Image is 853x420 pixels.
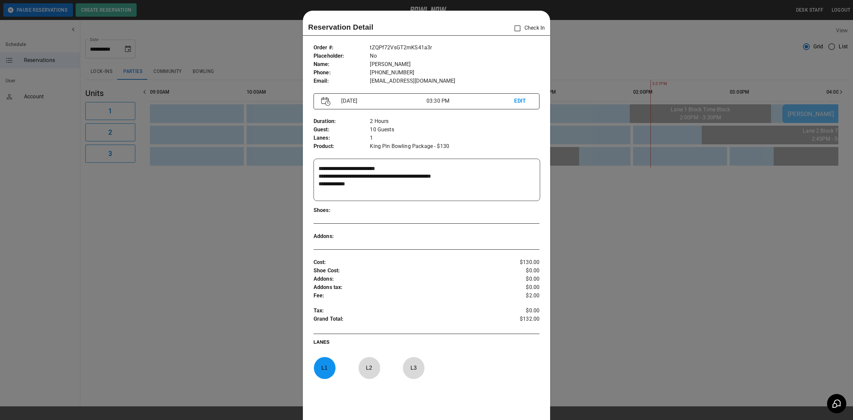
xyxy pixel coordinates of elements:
p: [PHONE_NUMBER] [370,69,539,77]
p: $0.00 [502,267,539,275]
p: $132.00 [502,315,539,325]
p: Reservation Detail [308,22,374,33]
p: [EMAIL_ADDRESS][DOMAIN_NAME] [370,77,539,85]
p: L 3 [403,360,425,376]
p: Addons : [314,232,370,241]
p: $0.00 [502,275,539,283]
p: LANES [314,339,539,348]
p: King Pin Bowling Package - $130 [370,142,539,151]
p: Shoes : [314,206,370,215]
p: Fee : [314,292,502,300]
img: Vector [321,97,331,106]
p: No [370,52,539,60]
p: Shoe Cost : [314,267,502,275]
p: 03:30 PM [426,97,514,105]
p: Email : [314,77,370,85]
p: tZQPf72VsGT2mKS41a3r [370,44,539,52]
p: 10 Guests [370,126,539,134]
p: 2 Hours [370,117,539,126]
p: $0.00 [502,307,539,315]
p: Product : [314,142,370,151]
p: 1 [370,134,539,142]
p: $130.00 [502,258,539,267]
p: Order # : [314,44,370,52]
p: Cost : [314,258,502,267]
p: Addons : [314,275,502,283]
p: Lanes : [314,134,370,142]
p: Name : [314,60,370,69]
p: $0.00 [502,283,539,292]
p: Duration : [314,117,370,126]
p: Addons tax : [314,283,502,292]
p: Guest : [314,126,370,134]
p: Placeholder : [314,52,370,60]
p: Check In [510,21,545,35]
p: L 1 [314,360,336,376]
p: L 2 [358,360,380,376]
p: [PERSON_NAME] [370,60,539,69]
p: EDIT [514,97,532,105]
p: Tax : [314,307,502,315]
p: Phone : [314,69,370,77]
p: $2.00 [502,292,539,300]
p: [DATE] [339,97,426,105]
p: Grand Total : [314,315,502,325]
